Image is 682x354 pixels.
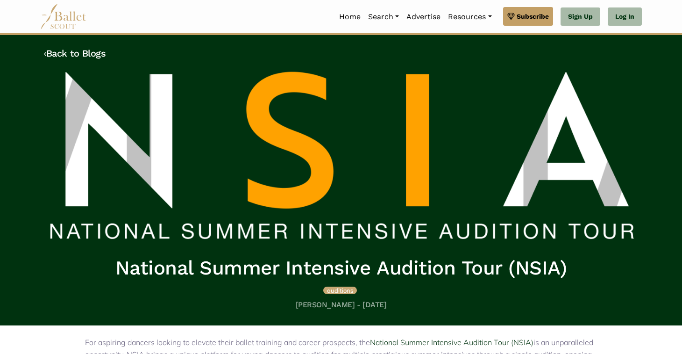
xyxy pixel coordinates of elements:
a: Home [335,7,364,27]
span: Subscribe [517,11,549,22]
img: gem.svg [507,11,515,22]
h1: National Summer Intensive Audition Tour (NSIA) [44,255,638,281]
a: National Summer Intensive Audition Tour (NSIA) [370,338,533,347]
a: ‹Back to Blogs [44,48,106,59]
a: Subscribe [503,7,553,26]
a: Log In [608,7,642,26]
span: auditions [327,287,353,294]
img: header_image.img [44,71,638,248]
h5: [PERSON_NAME] - [DATE] [44,300,638,310]
code: ‹ [44,47,46,59]
a: Search [364,7,403,27]
a: Sign Up [561,7,600,26]
a: auditions [323,285,357,295]
a: Advertise [403,7,444,27]
a: Resources [444,7,495,27]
